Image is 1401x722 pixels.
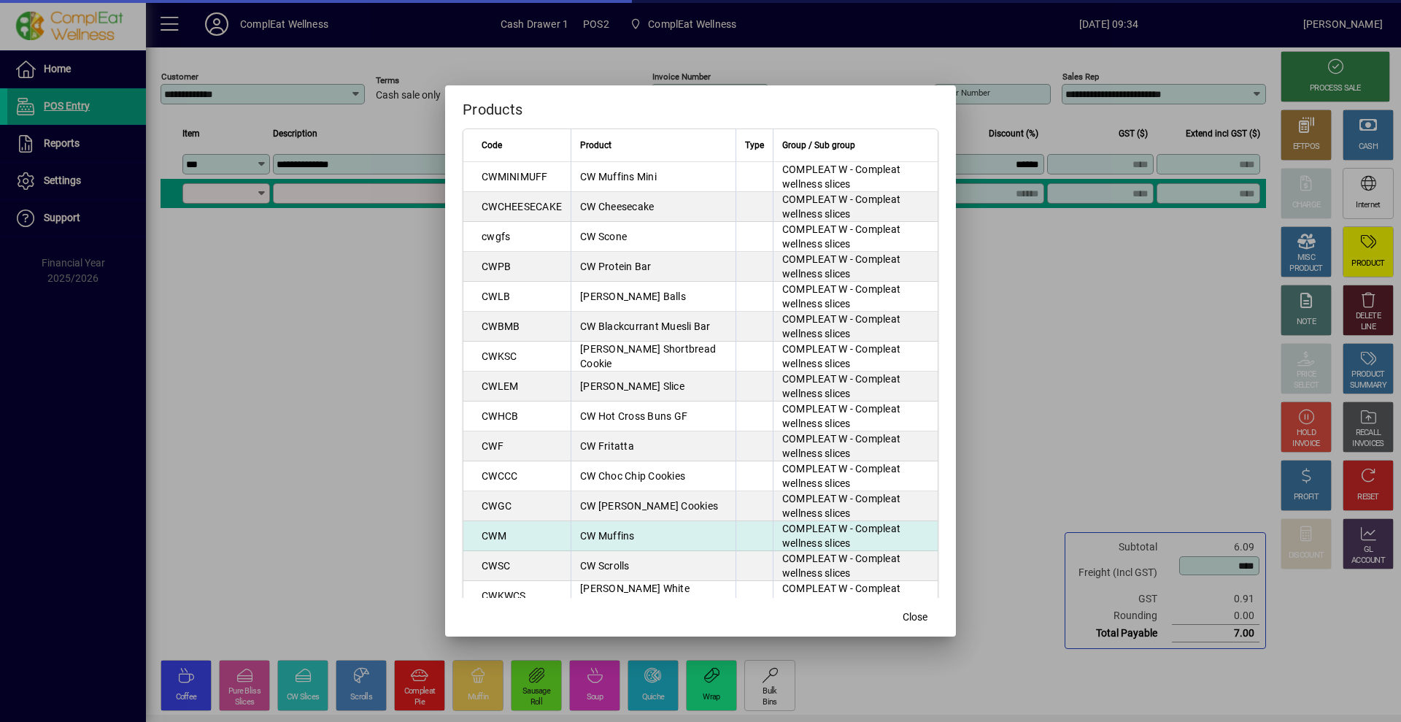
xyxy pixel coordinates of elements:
[782,137,855,153] span: Group / Sub group
[482,319,520,334] div: CWBMB
[571,342,736,372] td: [PERSON_NAME] Shortbread Cookie
[773,521,938,551] td: COMPLEAT W - Compleat wellness slices
[571,192,736,222] td: CW Cheesecake
[773,551,938,581] td: COMPLEAT W - Compleat wellness slices
[571,551,736,581] td: CW Scrolls
[482,229,510,244] div: cwgfs
[482,349,517,364] div: CWKSC
[580,137,611,153] span: Product
[482,169,548,184] div: CWMINIMUFF
[571,222,736,252] td: CW Scone
[773,431,938,461] td: COMPLEAT W - Compleat wellness slices
[773,491,938,521] td: COMPLEAT W - Compleat wellness slices
[773,342,938,372] td: COMPLEAT W - Compleat wellness slices
[482,259,511,274] div: CWPB
[571,461,736,491] td: CW Choc Chip Cookies
[482,289,510,304] div: CWLB
[773,461,938,491] td: COMPLEAT W - Compleat wellness slices
[773,222,938,252] td: COMPLEAT W - Compleat wellness slices
[892,604,938,631] button: Close
[482,439,503,453] div: CWF
[745,137,764,153] span: Type
[482,588,526,603] div: CWKWCS
[482,529,506,543] div: CWM
[773,252,938,282] td: COMPLEAT W - Compleat wellness slices
[773,372,938,402] td: COMPLEAT W - Compleat wellness slices
[571,581,736,611] td: [PERSON_NAME] White Christmas Slice
[571,431,736,461] td: CW Fritatta
[571,252,736,282] td: CW Protein Bar
[571,372,736,402] td: [PERSON_NAME] Slice
[571,521,736,551] td: CW Muffins
[571,312,736,342] td: CW Blackcurrant Muesli Bar
[903,610,927,625] span: Close
[571,162,736,192] td: CW Muffins Mini
[482,409,518,423] div: CWHCB
[482,558,510,573] div: CWSC
[571,402,736,431] td: CW Hot Cross Buns GF
[482,199,562,214] div: CWCHEESECAKE
[482,379,518,393] div: CWLEM
[773,162,938,192] td: COMPLEAT W - Compleat wellness slices
[773,282,938,312] td: COMPLEAT W - Compleat wellness slices
[482,137,502,153] span: Code
[445,85,956,128] h2: Products
[773,192,938,222] td: COMPLEAT W - Compleat wellness slices
[482,469,517,483] div: CWCCC
[571,282,736,312] td: [PERSON_NAME] Balls
[773,581,938,611] td: COMPLEAT W - Compleat wellness slices
[482,499,512,513] div: CWGC
[571,491,736,521] td: CW [PERSON_NAME] Cookies
[773,312,938,342] td: COMPLEAT W - Compleat wellness slices
[773,402,938,431] td: COMPLEAT W - Compleat wellness slices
